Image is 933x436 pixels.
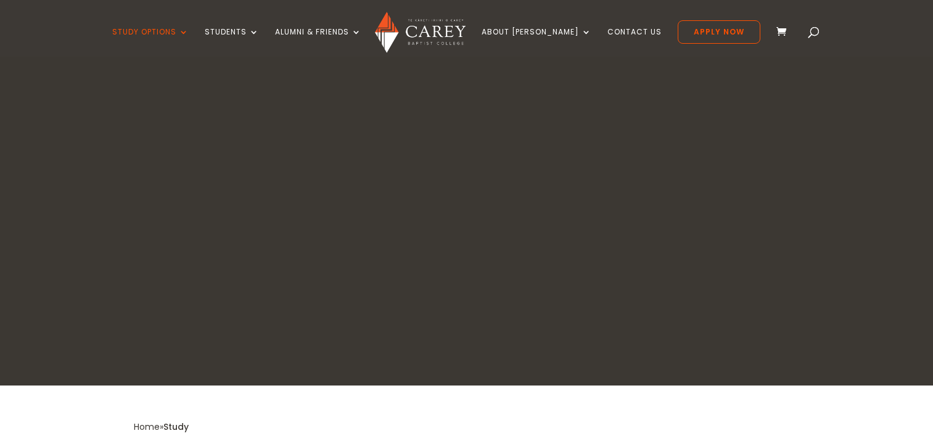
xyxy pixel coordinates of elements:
a: Apply Now [678,20,760,44]
span: » [134,421,189,433]
a: Students [205,28,259,57]
a: Alumni & Friends [275,28,361,57]
a: Home [134,421,160,433]
img: Carey Baptist College [375,12,466,53]
a: Study Options [112,28,189,57]
span: Study [163,421,189,433]
a: About [PERSON_NAME] [482,28,591,57]
a: Contact Us [607,28,662,57]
